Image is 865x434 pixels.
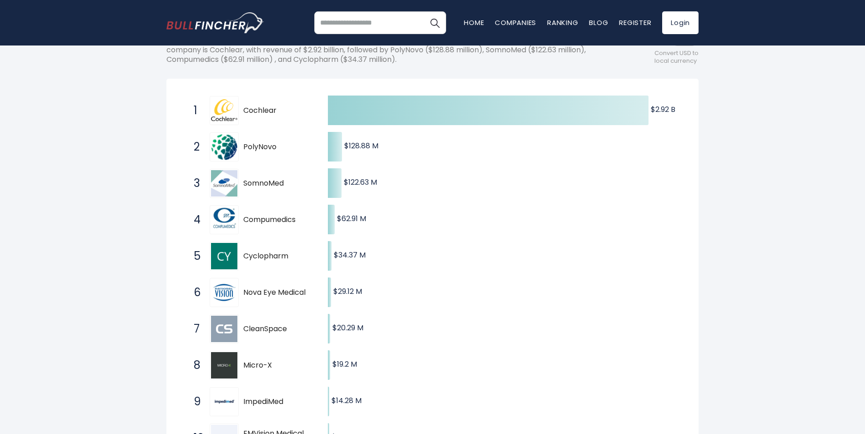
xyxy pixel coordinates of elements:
[243,142,312,152] span: PolyNovo
[211,279,237,306] img: Nova Eye Medical
[166,12,264,33] a: Go to homepage
[464,18,484,27] a: Home
[333,286,362,297] text: $29.12 M
[243,215,312,225] span: Compumedics
[337,213,366,224] text: $62.91 M
[189,285,198,300] span: 6
[332,323,363,333] text: $20.29 M
[243,397,312,407] span: ImpediMed
[211,134,237,160] img: PolyNovo
[243,324,312,334] span: CleanSpace
[344,177,377,187] text: $122.63 M
[495,18,536,27] a: Companies
[189,358,198,373] span: 8
[547,18,578,27] a: Ranking
[589,18,608,27] a: Blog
[211,170,237,197] img: SomnoMed
[166,12,264,33] img: bullfincher logo
[211,243,237,269] img: Cyclopharm
[243,179,312,188] span: SomnoMed
[344,141,378,151] text: $128.88 M
[243,361,312,370] span: Micro-X
[211,352,237,378] img: Micro-X
[189,321,198,337] span: 7
[189,139,198,155] span: 2
[662,11,699,34] a: Login
[166,36,617,64] p: The following shows the ranking of the largest Australian companies by revenue(TTM). The top-rank...
[211,389,237,415] img: ImpediMed
[189,176,198,191] span: 3
[211,316,237,342] img: CleanSpace
[243,106,312,116] span: Cochlear
[189,394,198,409] span: 9
[211,99,237,123] img: Cochlear
[332,395,362,406] text: $14.28 M
[651,104,675,115] text: $2.92 B
[189,103,198,118] span: 1
[243,288,312,298] span: Nova Eye Medical
[423,11,446,34] button: Search
[654,50,699,65] span: Convert USD to local currency
[619,18,651,27] a: Register
[334,250,366,260] text: $34.37 M
[189,248,198,264] span: 5
[332,359,357,369] text: $19.2 M
[189,212,198,227] span: 4
[211,207,237,233] img: Compumedics
[243,252,312,261] span: Cyclopharm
